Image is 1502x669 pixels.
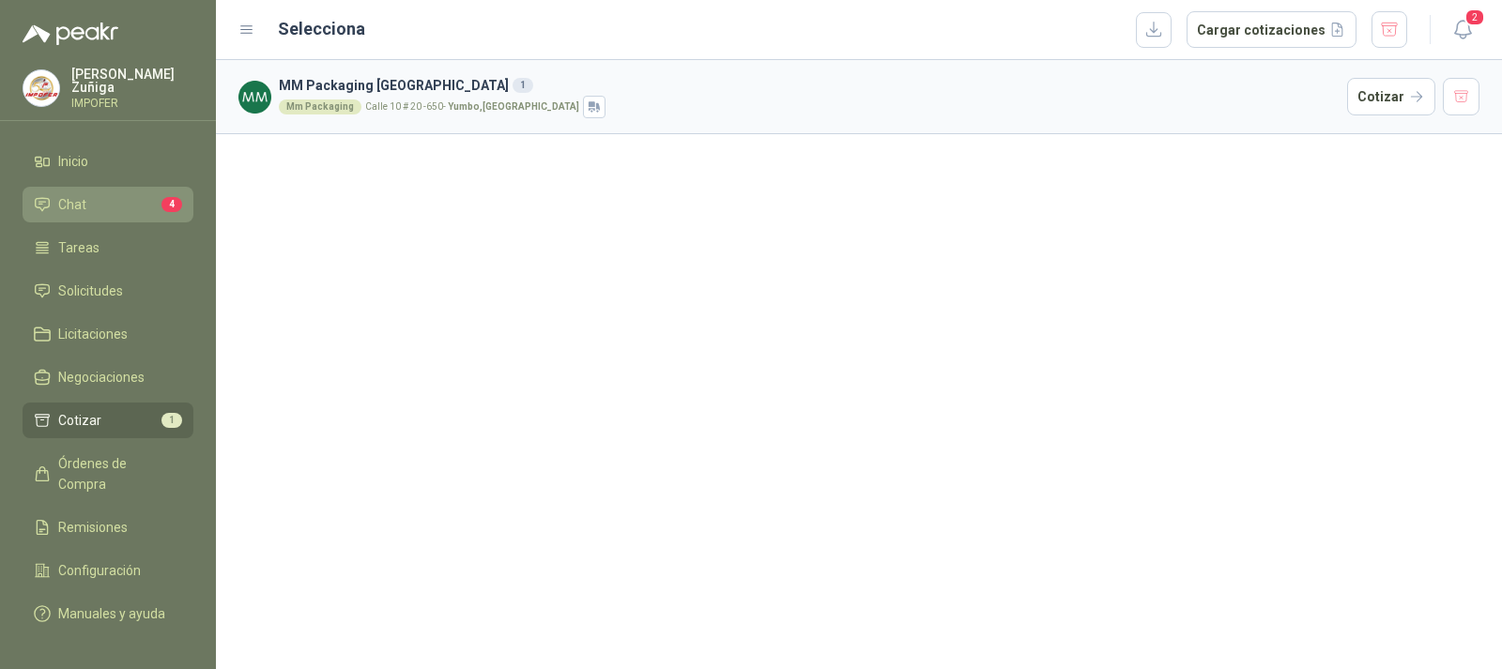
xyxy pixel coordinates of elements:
div: Mm Packaging [279,99,361,114]
strong: Yumbo , [GEOGRAPHIC_DATA] [448,101,579,112]
span: Remisiones [58,517,128,538]
h2: Selecciona [278,16,365,42]
a: Cotizar1 [23,403,193,438]
span: 4 [161,197,182,212]
button: Cotizar [1347,78,1435,115]
span: Solicitudes [58,281,123,301]
a: Tareas [23,230,193,266]
div: 1 [513,78,533,93]
span: 1 [161,413,182,428]
span: Cotizar [58,410,101,431]
p: [PERSON_NAME] Zuñiga [71,68,193,94]
p: IMPOFER [71,98,193,109]
span: Órdenes de Compra [58,453,176,494]
a: Manuales y ayuda [23,596,193,631]
a: Negociaciones [23,359,193,395]
span: 2 [1464,8,1485,26]
p: Calle 10 # 20 -650 - [365,102,579,112]
button: Cargar cotizaciones [1187,11,1356,49]
a: Configuración [23,553,193,588]
a: Órdenes de Compra [23,446,193,502]
a: Licitaciones [23,316,193,352]
h3: MM Packaging [GEOGRAPHIC_DATA] [279,75,1340,96]
a: Remisiones [23,509,193,545]
img: Logo peakr [23,23,118,45]
span: Tareas [58,237,100,258]
span: Manuales y ayuda [58,603,165,624]
a: Solicitudes [23,273,193,309]
img: Company Logo [238,81,271,114]
img: Company Logo [23,70,59,106]
span: Inicio [58,151,88,172]
a: Chat4 [23,187,193,222]
span: Negociaciones [58,367,145,388]
span: Configuración [58,560,141,581]
a: Inicio [23,144,193,179]
button: 2 [1446,13,1479,47]
span: Chat [58,194,86,215]
span: Licitaciones [58,324,128,344]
